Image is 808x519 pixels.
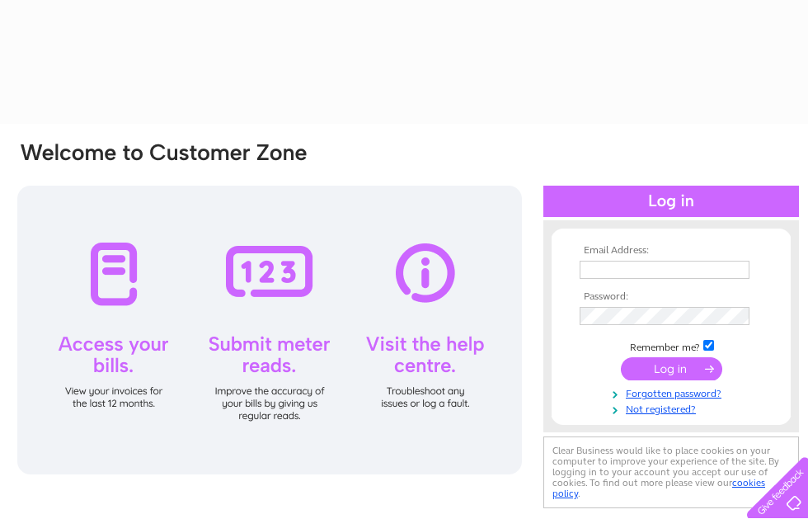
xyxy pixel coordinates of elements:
a: Forgotten password? [580,385,767,400]
a: cookies policy [552,477,765,499]
td: Remember me? [575,337,767,354]
a: Not registered? [580,400,767,416]
input: Submit [621,357,722,380]
div: Clear Business would like to place cookies on your computer to improve your experience of the sit... [543,436,799,508]
th: Email Address: [575,245,767,257]
th: Password: [575,291,767,303]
